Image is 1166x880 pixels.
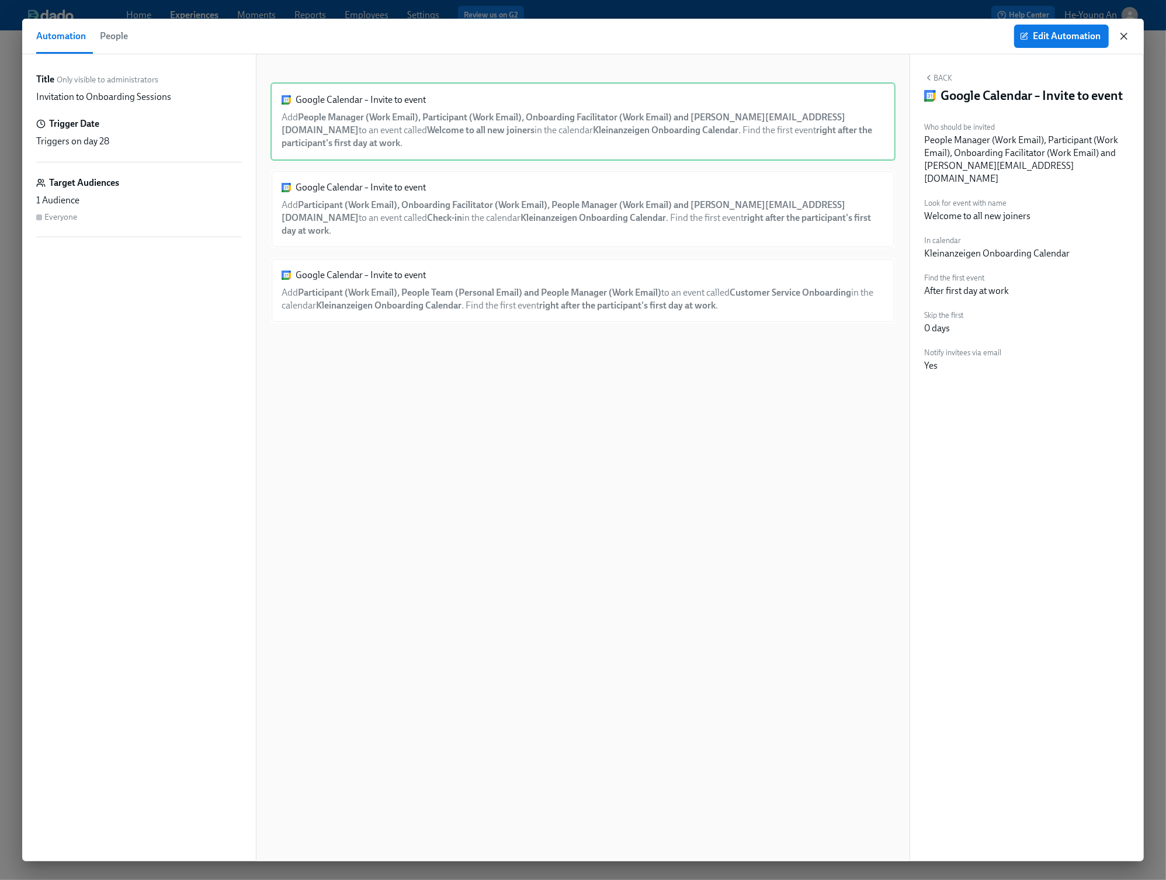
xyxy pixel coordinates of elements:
span: Automation [36,28,86,44]
label: Skip the first [924,309,963,322]
button: Edit Automation [1014,25,1109,48]
div: Yes [924,359,938,372]
label: Who should be invited [924,121,1130,134]
label: In calendar [924,234,1070,247]
p: Invitation to Onboarding Sessions [36,91,171,103]
label: Find the first event [924,272,1009,285]
div: Welcome to all new joiners [924,210,1030,223]
div: Kleinanzeigen Onboarding Calendar [924,247,1070,260]
div: 1 Audience [36,194,242,207]
label: Notify invitees via email [924,347,1001,359]
div: 0 days [924,322,950,335]
span: Only visible to administrators [57,74,158,85]
button: Back [924,73,952,82]
label: Title [36,73,54,86]
div: People Manager (Work Email), Participant (Work Email), Onboarding Facilitator (Work Email) and [P... [924,134,1130,185]
label: Look for event with name [924,197,1030,210]
div: Google Calendar – Invite to eventAddParticipant (Work Email), Onboarding Facilitator (Work Email)... [270,170,896,248]
span: People [100,28,128,44]
h6: Target Audiences [49,176,119,189]
div: After first day at work [924,285,1009,297]
div: Google Calendar – Invite to eventAddParticipant (Work Email), People Team (Personal Email) and Pe... [270,258,896,323]
div: Triggers on day 28 [36,135,242,148]
div: Everyone [44,212,77,223]
h6: Trigger Date [49,117,99,130]
h4: Google Calendar – Invite to event [941,87,1123,105]
div: Google Calendar – Invite to eventAddPeople Manager (Work Email), Participant (Work Email), Onboar... [270,82,896,161]
span: Edit Automation [1022,30,1101,42]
